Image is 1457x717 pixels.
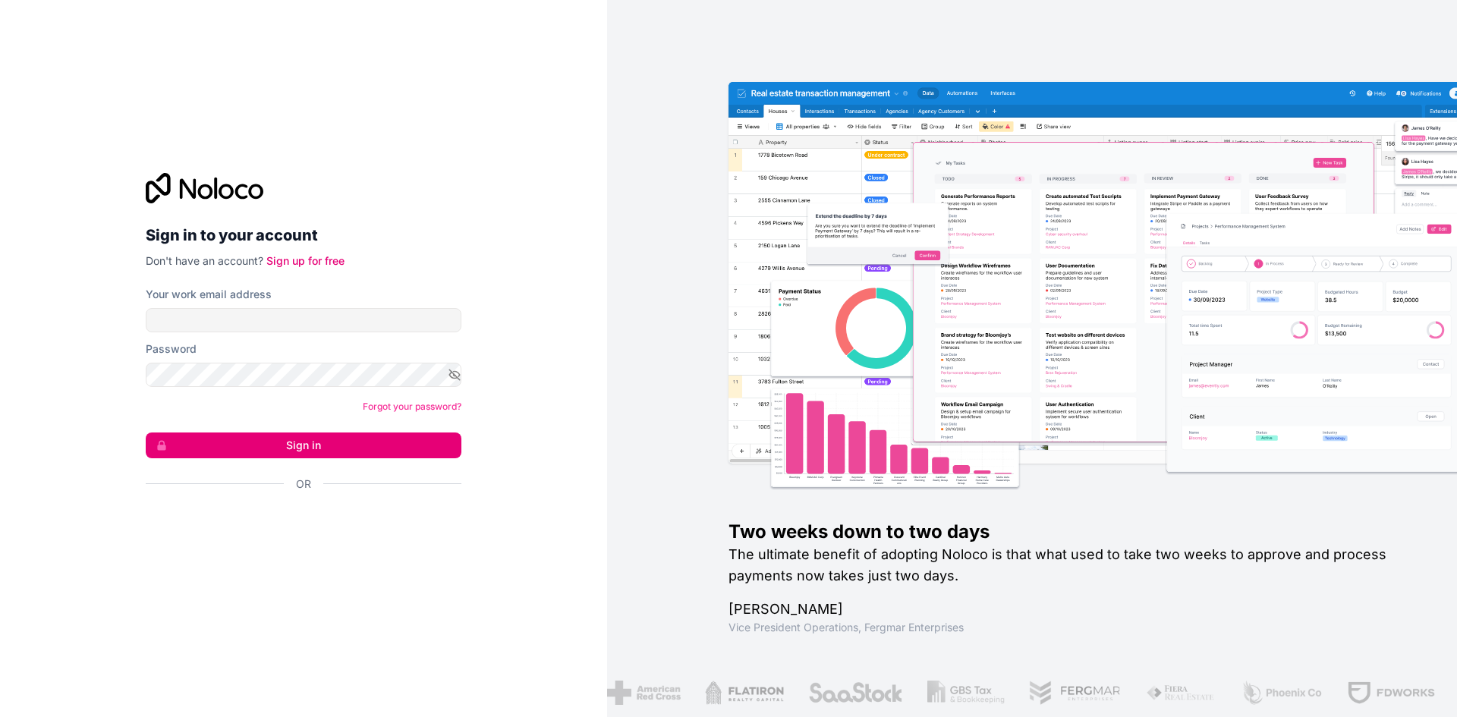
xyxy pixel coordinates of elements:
[146,254,263,267] span: Don't have an account?
[704,681,782,705] img: /assets/flatiron-C8eUkumj.png
[1240,681,1322,705] img: /assets/phoenix-BREaitsQ.png
[807,681,902,705] img: /assets/saastock-C6Zbiodz.png
[296,476,311,492] span: Or
[606,681,680,705] img: /assets/american-red-cross-BAupjrZR.png
[266,254,345,267] a: Sign up for free
[1345,681,1434,705] img: /assets/fdworks-Bi04fVtw.png
[728,599,1408,620] h1: [PERSON_NAME]
[146,222,461,249] h2: Sign in to your account
[146,363,461,387] input: Password
[1144,681,1216,705] img: /assets/fiera-fwj2N5v4.png
[146,432,461,458] button: Sign in
[927,681,1004,705] img: /assets/gbstax-C-GtDUiK.png
[146,287,272,302] label: Your work email address
[728,520,1408,544] h1: Two weeks down to two days
[363,401,461,412] a: Forgot your password?
[146,308,461,332] input: Email address
[728,544,1408,586] h2: The ultimate benefit of adopting Noloco is that what used to take two weeks to approve and proces...
[146,341,197,357] label: Password
[728,620,1408,635] h1: Vice President Operations , Fergmar Enterprises
[1027,681,1120,705] img: /assets/fergmar-CudnrXN5.png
